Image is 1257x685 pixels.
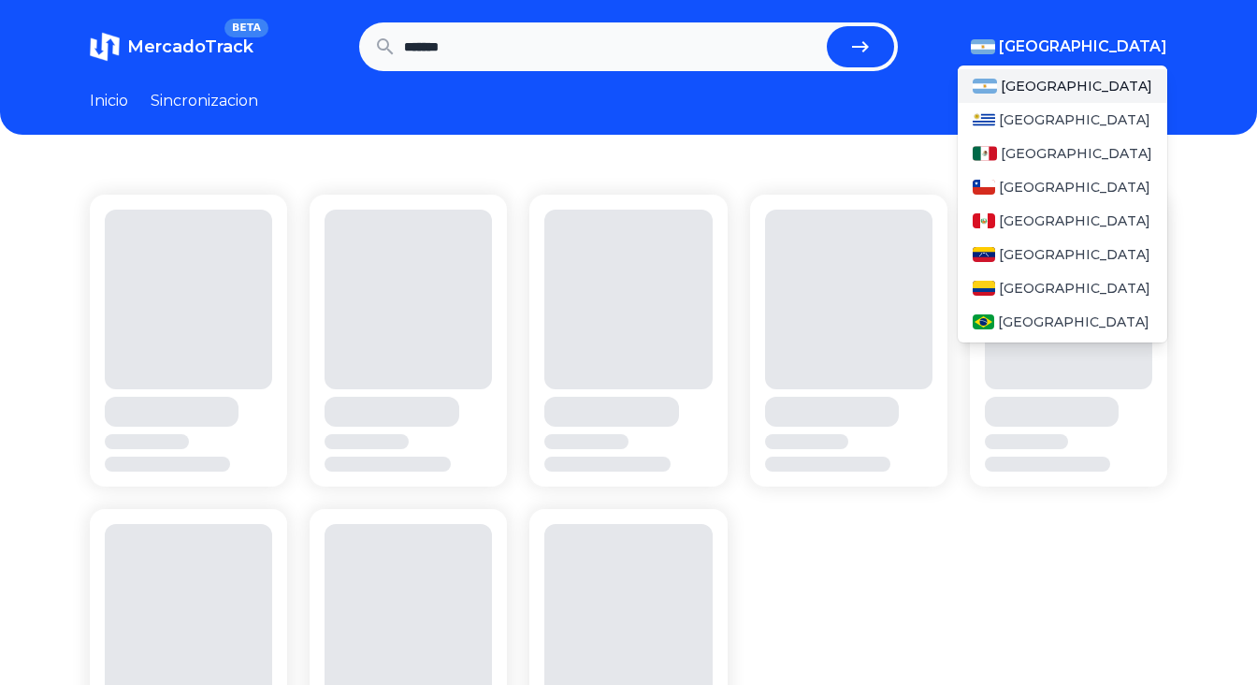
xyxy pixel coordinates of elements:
[958,238,1167,271] a: Venezuela[GEOGRAPHIC_DATA]
[999,245,1150,264] span: [GEOGRAPHIC_DATA]
[973,146,997,161] img: Mexico
[973,281,995,296] img: Colombia
[151,90,258,112] a: Sincronizacion
[973,314,994,329] img: Brasil
[999,178,1150,197] span: [GEOGRAPHIC_DATA]
[958,204,1167,238] a: Peru[GEOGRAPHIC_DATA]
[958,170,1167,204] a: Chile[GEOGRAPHIC_DATA]
[1001,144,1152,163] span: [GEOGRAPHIC_DATA]
[127,36,253,57] span: MercadoTrack
[998,313,1149,331] span: [GEOGRAPHIC_DATA]
[958,137,1167,170] a: Mexico[GEOGRAPHIC_DATA]
[958,103,1167,137] a: Uruguay[GEOGRAPHIC_DATA]
[90,32,253,62] a: MercadoTrackBETA
[973,180,995,195] img: Chile
[1001,77,1152,95] span: [GEOGRAPHIC_DATA]
[973,213,995,228] img: Peru
[224,19,268,37] span: BETA
[973,79,997,94] img: Argentina
[958,305,1167,339] a: Brasil[GEOGRAPHIC_DATA]
[973,112,995,127] img: Uruguay
[999,211,1150,230] span: [GEOGRAPHIC_DATA]
[90,90,128,112] a: Inicio
[90,32,120,62] img: MercadoTrack
[999,110,1150,129] span: [GEOGRAPHIC_DATA]
[958,271,1167,305] a: Colombia[GEOGRAPHIC_DATA]
[971,39,995,54] img: Argentina
[999,279,1150,298] span: [GEOGRAPHIC_DATA]
[958,69,1167,103] a: Argentina[GEOGRAPHIC_DATA]
[971,36,1167,58] button: [GEOGRAPHIC_DATA]
[999,36,1167,58] span: [GEOGRAPHIC_DATA]
[973,247,995,262] img: Venezuela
